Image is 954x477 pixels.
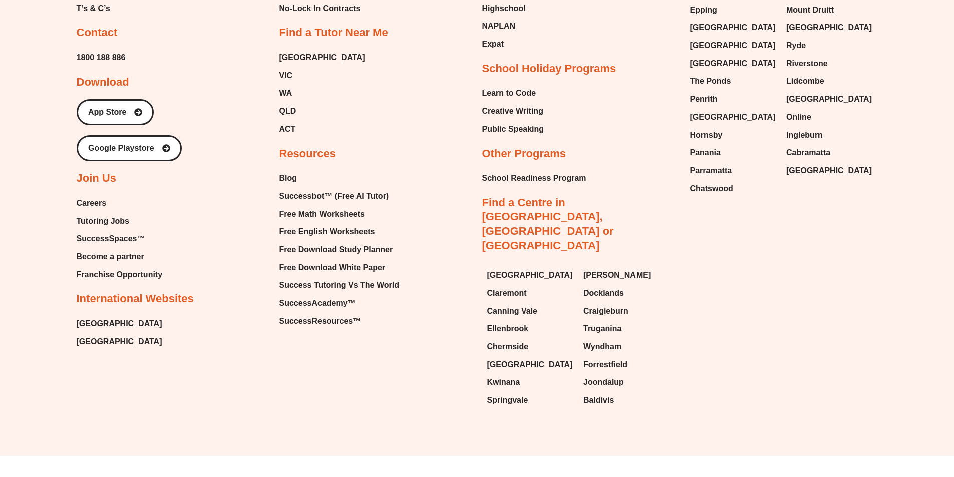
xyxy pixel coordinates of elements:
[279,147,336,161] h2: Resources
[690,163,777,178] a: Parramatta
[77,214,129,229] span: Tutoring Jobs
[482,104,543,119] span: Creative Writing
[77,292,194,306] h2: International Websites
[77,267,163,282] a: Franchise Opportunity
[482,196,614,252] a: Find a Centre in [GEOGRAPHIC_DATA], [GEOGRAPHIC_DATA] or [GEOGRAPHIC_DATA]
[690,110,776,125] span: [GEOGRAPHIC_DATA]
[487,268,574,283] a: [GEOGRAPHIC_DATA]
[583,268,651,283] span: [PERSON_NAME]
[487,357,574,372] a: [GEOGRAPHIC_DATA]
[487,339,529,354] span: Chermside
[279,104,296,119] span: QLD
[279,207,365,222] span: Free Math Worksheets
[279,171,399,186] a: Blog
[279,314,399,329] a: SuccessResources™
[690,145,721,160] span: Panania
[730,75,954,477] iframe: Chat Widget
[690,3,777,18] a: Epping
[279,189,389,204] span: Successbot™ (Free AI Tutor)
[487,393,574,408] a: Springvale
[583,286,670,301] a: Docklands
[77,214,163,229] a: Tutoring Jobs
[279,26,388,40] h2: Find a Tutor Near Me
[487,304,574,319] a: Canning Vale
[77,231,163,246] a: SuccessSpaces™
[482,86,544,101] a: Learn to Code
[583,339,670,354] a: Wyndham
[487,393,528,408] span: Springvale
[77,249,163,264] a: Become a partner
[279,68,365,83] a: VIC
[279,189,399,204] a: Successbot™ (Free AI Tutor)
[482,1,530,16] a: Highschool
[487,375,574,390] a: Kwinana
[77,316,162,331] a: [GEOGRAPHIC_DATA]
[279,171,297,186] span: Blog
[690,20,776,35] span: [GEOGRAPHIC_DATA]
[482,19,516,34] span: NAPLAN
[487,357,573,372] span: [GEOGRAPHIC_DATA]
[583,304,628,319] span: Craigieburn
[482,1,526,16] span: Highschool
[77,75,129,90] h2: Download
[690,38,777,53] a: [GEOGRAPHIC_DATA]
[583,393,670,408] a: Baldivis
[690,74,731,89] span: The Ponds
[583,321,670,336] a: Truganina
[77,135,182,161] a: Google Playstore
[77,249,144,264] span: Become a partner
[583,393,614,408] span: Baldivis
[786,38,806,53] span: Ryde
[487,268,573,283] span: [GEOGRAPHIC_DATA]
[279,242,399,257] a: Free Download Study Planner
[690,92,718,107] span: Penrith
[583,357,627,372] span: Forrestfield
[583,321,621,336] span: Truganina
[583,375,670,390] a: Joondalup
[279,260,386,275] span: Free Download White Paper
[279,296,356,311] span: SuccessAcademy™
[690,128,723,143] span: Hornsby
[690,74,777,89] a: The Ponds
[279,50,365,65] a: [GEOGRAPHIC_DATA]
[482,37,504,52] span: Expat
[482,19,530,34] a: NAPLAN
[279,242,393,257] span: Free Download Study Planner
[583,357,670,372] a: Forrestfield
[690,181,733,196] span: Chatswood
[77,171,116,186] h2: Join Us
[786,3,873,18] a: Mount Druitt
[690,38,776,53] span: [GEOGRAPHIC_DATA]
[279,68,293,83] span: VIC
[88,108,126,116] span: App Store
[279,278,399,293] span: Success Tutoring Vs The World
[482,86,536,101] span: Learn to Code
[279,260,399,275] a: Free Download White Paper
[279,224,399,239] a: Free English Worksheets
[77,196,163,211] a: Careers
[279,86,292,101] span: WA
[583,339,621,354] span: Wyndham
[487,321,574,336] a: Ellenbrook
[77,334,162,349] a: [GEOGRAPHIC_DATA]
[482,147,566,161] h2: Other Programs
[77,50,126,65] a: 1800 188 886
[487,375,520,390] span: Kwinana
[786,20,872,35] span: [GEOGRAPHIC_DATA]
[487,286,527,301] span: Claremont
[482,171,586,186] a: School Readiness Program
[279,122,296,137] span: ACT
[786,74,824,89] span: Lidcombe
[690,181,777,196] a: Chatswood
[690,145,777,160] a: Panania
[690,3,717,18] span: Epping
[786,20,873,35] a: [GEOGRAPHIC_DATA]
[77,231,145,246] span: SuccessSpaces™
[583,304,670,319] a: Craigieburn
